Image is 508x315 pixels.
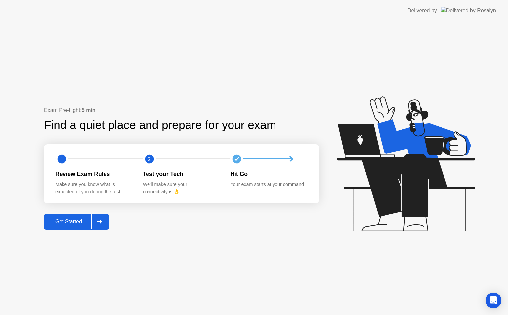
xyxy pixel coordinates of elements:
[44,106,319,114] div: Exam Pre-flight:
[230,170,307,178] div: Hit Go
[61,156,63,162] text: 1
[55,181,132,195] div: Make sure you know what is expected of you during the test.
[82,107,96,113] b: 5 min
[55,170,132,178] div: Review Exam Rules
[148,156,151,162] text: 2
[230,181,307,188] div: Your exam starts at your command
[143,181,220,195] div: We’ll make sure your connectivity is 👌
[486,293,501,308] div: Open Intercom Messenger
[143,170,220,178] div: Test your Tech
[441,7,496,14] img: Delivered by Rosalyn
[407,7,437,15] div: Delivered by
[44,214,109,230] button: Get Started
[44,116,277,134] div: Find a quiet place and prepare for your exam
[46,219,91,225] div: Get Started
